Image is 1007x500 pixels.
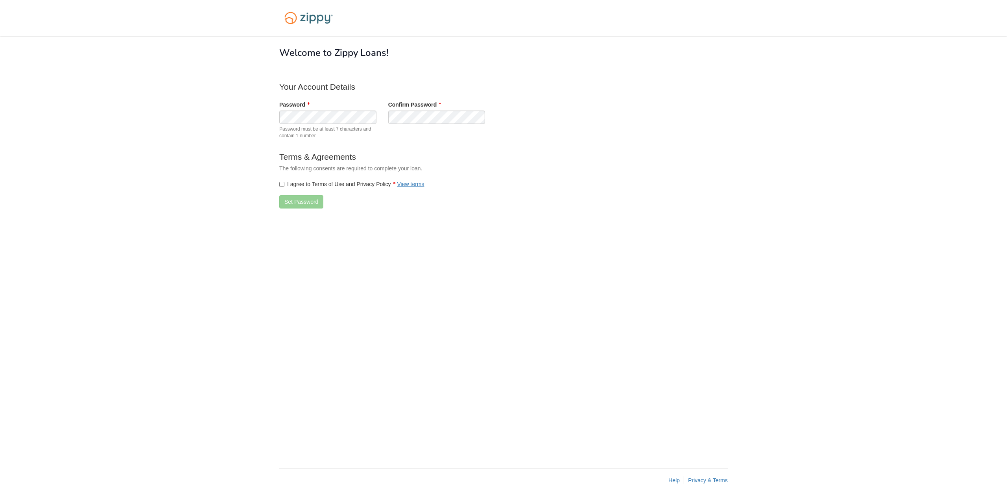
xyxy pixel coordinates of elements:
label: Password [279,101,310,109]
p: Terms & Agreements [279,151,594,162]
img: Logo [279,8,338,28]
a: Privacy & Terms [688,477,728,483]
button: Set Password [279,195,323,208]
input: I agree to Terms of Use and Privacy PolicyView terms [279,182,284,187]
p: The following consents are required to complete your loan. [279,164,594,172]
input: Verify Password [388,111,485,124]
h1: Welcome to Zippy Loans! [279,48,728,58]
label: I agree to Terms of Use and Privacy Policy [279,180,424,188]
p: Your Account Details [279,81,594,92]
a: View terms [397,181,424,187]
label: Confirm Password [388,101,441,109]
span: Password must be at least 7 characters and contain 1 number [279,126,376,139]
a: Help [668,477,680,483]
